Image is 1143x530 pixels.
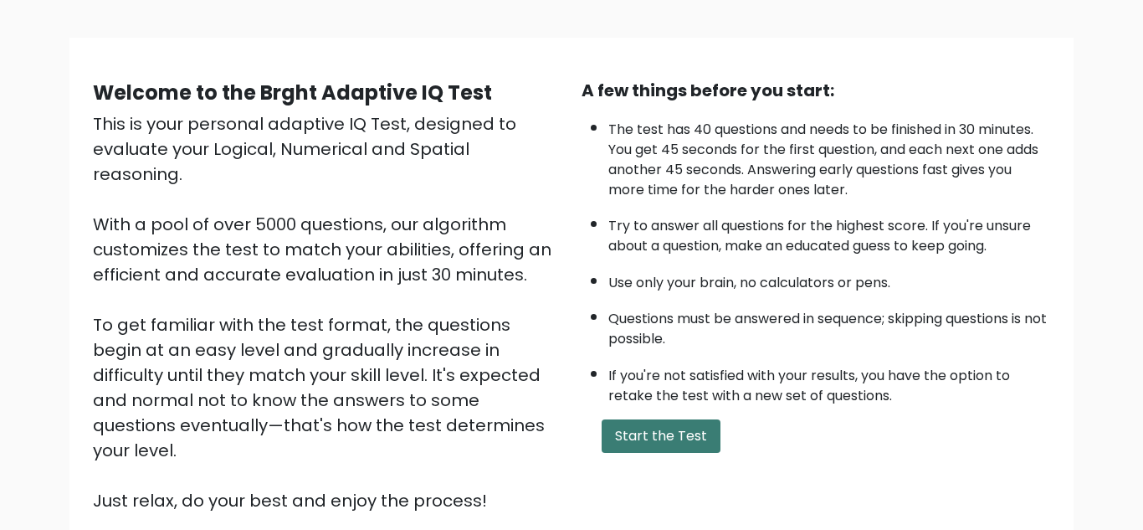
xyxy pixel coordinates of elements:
[608,265,1050,293] li: Use only your brain, no calculators or pens.
[93,79,492,106] b: Welcome to the Brght Adaptive IQ Test
[93,111,561,513] div: This is your personal adaptive IQ Test, designed to evaluate your Logical, Numerical and Spatial ...
[608,111,1050,200] li: The test has 40 questions and needs to be finished in 30 minutes. You get 45 seconds for the firs...
[602,419,720,453] button: Start the Test
[608,301,1050,349] li: Questions must be answered in sequence; skipping questions is not possible.
[608,208,1050,256] li: Try to answer all questions for the highest score. If you're unsure about a question, make an edu...
[608,358,1050,406] li: If you're not satisfied with your results, you have the option to retake the test with a new set ...
[582,78,1050,103] div: A few things before you start:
